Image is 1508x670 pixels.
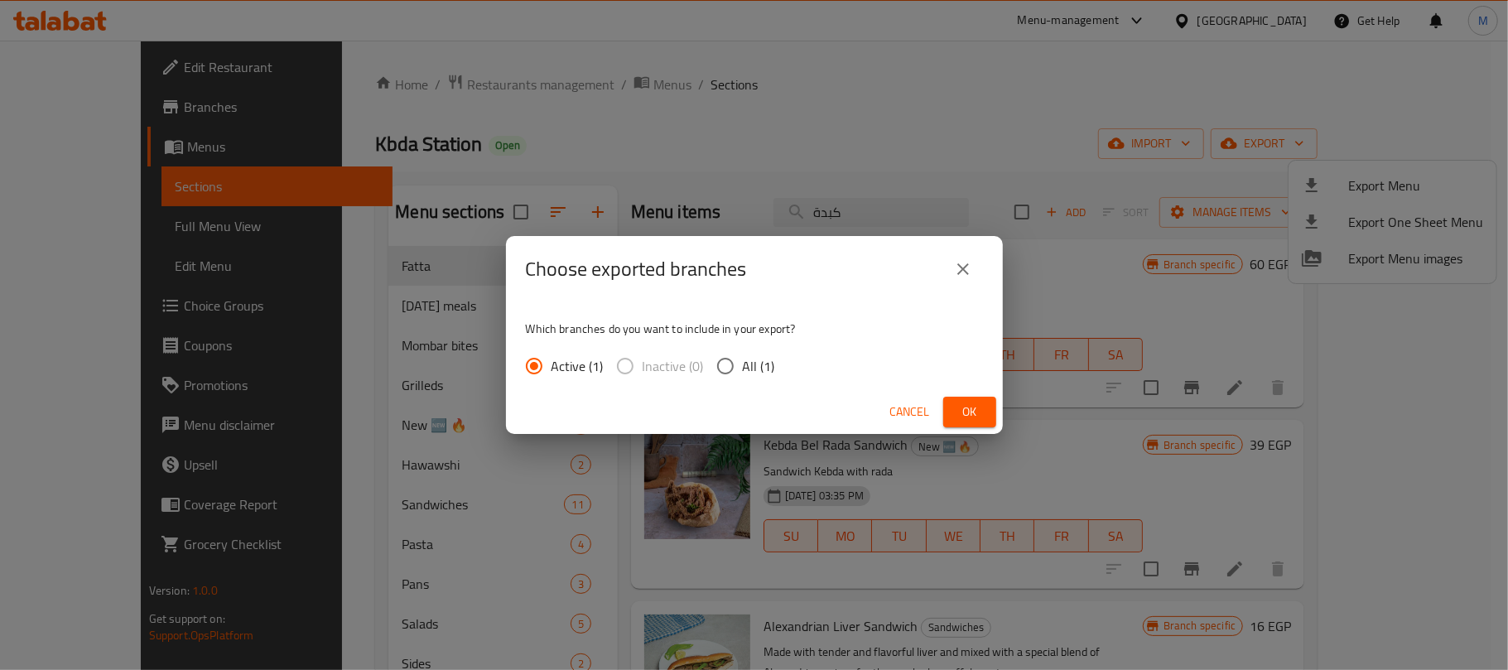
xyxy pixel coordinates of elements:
[943,397,996,427] button: Ok
[890,402,930,422] span: Cancel
[884,397,937,427] button: Cancel
[526,321,983,337] p: Which branches do you want to include in your export?
[643,356,704,376] span: Inactive (0)
[552,356,604,376] span: Active (1)
[943,249,983,289] button: close
[526,256,747,282] h2: Choose exported branches
[956,402,983,422] span: Ok
[743,356,775,376] span: All (1)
